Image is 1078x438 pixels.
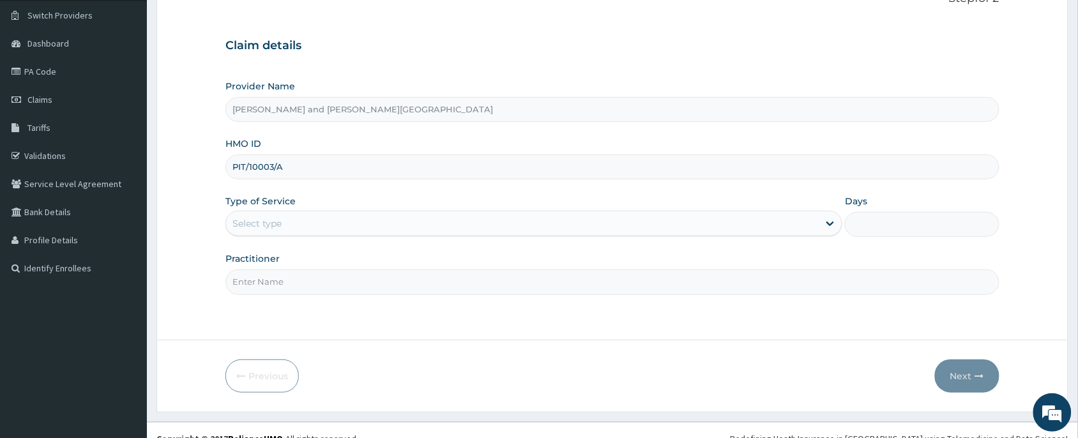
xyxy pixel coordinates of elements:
label: Provider Name [225,80,295,93]
label: Type of Service [225,195,296,208]
label: Practitioner [225,252,280,265]
span: Dashboard [27,38,69,49]
button: Previous [225,359,299,393]
label: Days [845,195,867,208]
span: Switch Providers [27,10,93,21]
div: Select type [232,217,282,230]
input: Enter Name [225,269,999,294]
label: HMO ID [225,137,261,150]
button: Next [935,359,999,393]
span: Claims [27,94,52,105]
input: Enter HMO ID [225,155,999,179]
span: Tariffs [27,122,50,133]
h3: Claim details [225,39,999,53]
